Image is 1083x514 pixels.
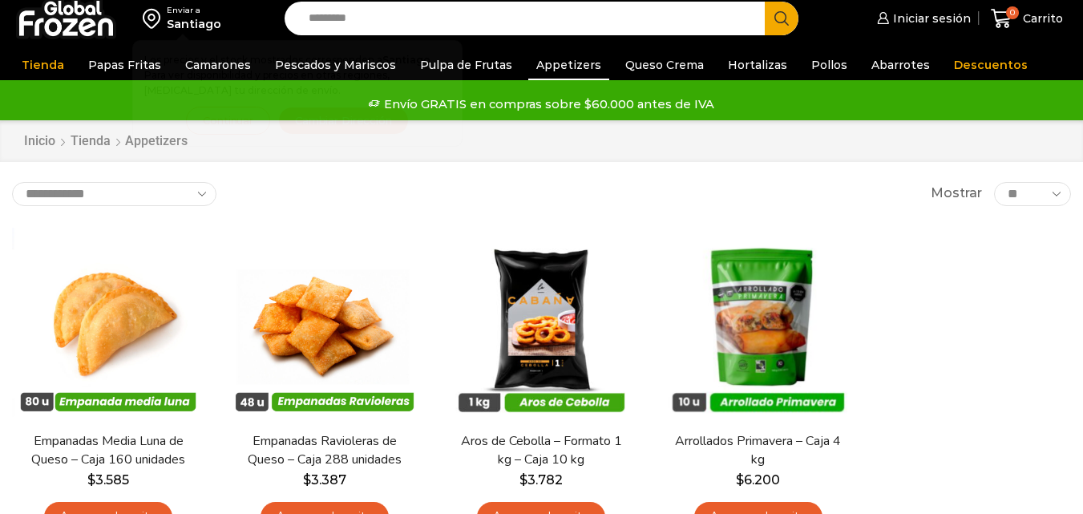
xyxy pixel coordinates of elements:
p: Los precios y el stock mostrados corresponden a . Para ver disponibilidad y precios en otras regi... [144,52,451,99]
span: Mostrar [931,184,982,203]
a: Empanadas Ravioleras de Queso – Caja 288 unidades [238,432,411,469]
a: Hortalizas [720,50,795,80]
span: $ [736,472,744,488]
div: Santiago [167,16,221,32]
bdi: 3.387 [303,472,346,488]
span: 0 [1006,6,1019,19]
nav: Breadcrumb [23,132,188,151]
a: Abarrotes [863,50,938,80]
h1: Appetizers [125,133,188,148]
a: Pollos [803,50,855,80]
a: Queso Crema [617,50,712,80]
button: Cambiar Dirección [278,107,409,135]
a: Papas Fritas [80,50,169,80]
a: Descuentos [946,50,1036,80]
select: Pedido de la tienda [12,182,216,206]
div: Enviar a [167,5,221,16]
a: Empanadas Media Luna de Queso – Caja 160 unidades [22,432,195,469]
span: Carrito [1019,10,1063,26]
a: Tienda [70,132,111,151]
a: Inicio [23,132,56,151]
button: Continuar [186,107,270,135]
bdi: 3.782 [519,472,563,488]
bdi: 6.200 [736,472,780,488]
img: address-field-icon.svg [143,5,167,32]
span: $ [87,472,95,488]
a: Pulpa de Frutas [412,50,520,80]
span: Iniciar sesión [889,10,971,26]
span: $ [303,472,311,488]
bdi: 3.585 [87,472,129,488]
a: Arrollados Primavera – Caja 4 kg [672,432,845,469]
a: Aros de Cebolla – Formato 1 kg – Caja 10 kg [455,432,628,469]
a: Tienda [14,50,72,80]
a: Appetizers [528,50,609,80]
a: Iniciar sesión [873,2,971,34]
span: $ [519,472,527,488]
button: Search button [765,2,798,35]
strong: Santiago [382,54,430,66]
